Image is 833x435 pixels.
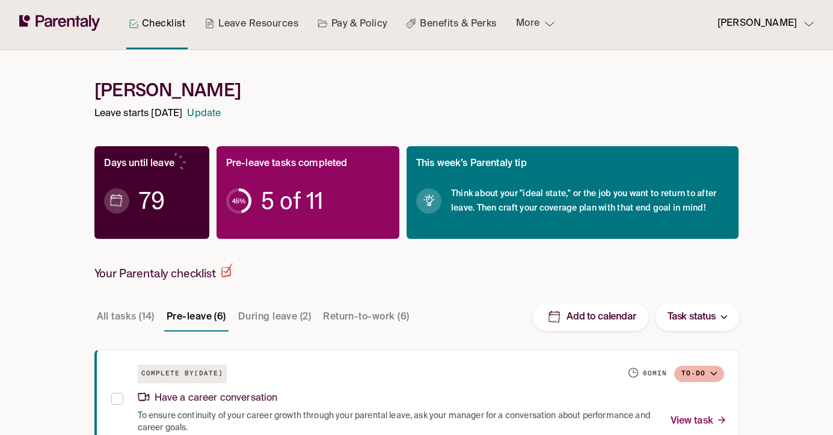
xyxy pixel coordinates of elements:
[187,106,221,122] a: Update
[138,365,227,383] h6: Complete by [DATE]
[674,366,724,382] button: To-do
[668,309,716,325] p: Task status
[138,410,656,434] span: To ensure continuity of your career growth through your parental leave, ask your manager for a co...
[671,413,727,430] p: View task
[94,303,157,332] button: All tasks (14)
[104,156,174,172] p: Days until leave
[567,311,636,324] p: Add to calendar
[643,369,667,378] h6: 60 min
[533,304,648,331] button: Add to calendar
[94,79,739,101] h1: [PERSON_NAME]
[226,156,348,172] p: Pre-leave tasks completed
[164,303,229,332] button: Pre-leave (6)
[416,156,527,172] p: This week’s Parentaly tip
[94,263,233,281] h2: Your Parentaly checklist
[718,16,797,32] p: [PERSON_NAME]
[139,195,165,207] span: 79
[451,187,730,215] span: Think about your "ideal state," or the job you want to return to after leave. Then craft your cov...
[321,303,411,332] button: Return-to-work (6)
[261,195,323,207] span: 5 of 11
[94,106,183,122] p: Leave starts [DATE]
[236,303,313,332] button: During leave (2)
[656,304,739,331] button: Task status
[138,390,278,407] p: Have a career conversation
[94,303,414,332] div: Task stage tabs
